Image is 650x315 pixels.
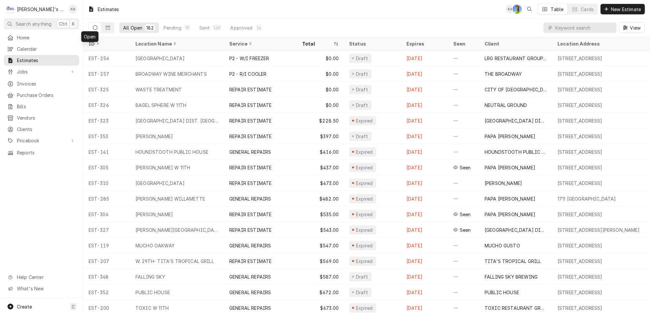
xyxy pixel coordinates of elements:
[355,242,374,249] div: Expired
[355,133,369,140] div: Draft
[401,160,448,175] div: [DATE]
[83,284,130,300] div: EST-352
[17,285,75,292] span: What's New
[401,284,448,300] div: [DATE]
[558,133,602,140] div: [STREET_ADDRESS]
[4,66,79,77] a: Go to Jobs
[135,71,207,77] div: BROADWAY WINE MERCHANTS
[355,102,369,109] div: Draft
[485,305,547,311] div: TOXIC RESTAURANT GROUP, LLC.
[448,253,479,269] div: —
[485,149,547,155] div: HOUNDSTOOTH PUBLIC HOUSE
[83,128,130,144] div: EST-353
[448,238,479,253] div: —
[558,195,616,202] div: 1711 [GEOGRAPHIC_DATA]
[229,40,290,47] div: Service
[448,50,479,66] div: —
[163,24,181,31] div: Pending
[83,50,130,66] div: EST-256
[297,253,344,269] div: $569.00
[401,175,448,191] div: [DATE]
[6,5,15,14] div: Clay's Refrigeration's Avatar
[146,24,153,31] div: 182
[135,211,173,218] div: [PERSON_NAME]
[83,82,130,97] div: EST-325
[83,113,130,128] div: EST-323
[485,133,535,140] div: PAPA [PERSON_NAME]
[83,97,130,113] div: EST-326
[17,304,32,309] span: Create
[401,253,448,269] div: [DATE]
[17,34,76,41] span: Home
[17,6,65,13] div: [PERSON_NAME]'s Refrigeration
[68,5,78,14] div: KA
[83,269,130,284] div: EST-348
[558,117,602,124] div: [STREET_ADDRESS]
[4,124,79,135] a: Clients
[355,117,374,124] div: Expired
[297,128,344,144] div: $397.00
[558,86,602,93] div: [STREET_ADDRESS]
[601,4,645,14] button: New Estimate
[558,40,640,47] div: Location Address
[460,164,471,171] span: Last seen Mon, Aug 25th, 2025 • 2:17 PM
[485,117,547,124] div: [GEOGRAPHIC_DATA] DIST.
[17,137,66,144] span: Pricebook
[4,135,79,146] a: Go to Pricebook
[551,6,563,13] div: Table
[448,113,479,128] div: —
[135,117,219,124] div: [GEOGRAPHIC_DATA] DIST. [GEOGRAPHIC_DATA]
[355,149,374,155] div: Expired
[558,71,602,77] div: [STREET_ADDRESS]
[83,222,130,238] div: EST-327
[135,40,218,47] div: Location Name
[453,40,473,47] div: Seen
[629,24,642,31] span: View
[4,90,79,100] a: Purchase Orders
[581,6,594,13] div: Cards
[448,82,479,97] div: —
[135,258,214,265] div: W. 29TH- TITA'S TROPICAL GRILL
[401,50,448,66] div: [DATE]
[4,78,79,89] a: Invoices
[555,22,613,33] input: Keyword search
[485,55,547,62] div: LRG RESTAURANT GROUP, LLC.
[229,102,272,109] div: REPAIR ESTIMATE
[83,66,130,82] div: EST-257
[485,40,546,47] div: Client
[297,160,344,175] div: $437.00
[135,273,165,280] div: FALLING SKY
[513,5,522,14] div: Greg Austin's Avatar
[229,258,272,265] div: REPAIR ESTIMATE
[83,144,130,160] div: EST-141
[401,113,448,128] div: [DATE]
[355,195,374,202] div: Expired
[229,227,272,233] div: REPAIR ESTIMATE
[485,164,535,171] div: PAPA [PERSON_NAME]
[229,117,272,124] div: REPAIR ESTIMATE
[17,274,75,281] span: Help Center
[505,5,515,14] div: KA
[4,44,79,54] a: Calendar
[83,238,130,253] div: EST-119
[485,258,541,265] div: TITA'S TROPICAL GRILL
[297,284,344,300] div: $672.00
[485,102,527,109] div: NEUTRAL GROUND
[229,149,271,155] div: GENERAL REPAIRS
[355,71,369,77] div: Draft
[485,242,520,249] div: MUCHO GUSTO
[68,5,78,14] div: Korey Austin's Avatar
[297,144,344,160] div: $416.00
[558,289,602,296] div: [STREET_ADDRESS]
[297,238,344,253] div: $547.00
[558,164,602,171] div: [STREET_ADDRESS]
[513,5,522,14] div: GA
[229,305,271,311] div: GENERAL REPAIRS
[17,68,66,75] span: Jobs
[558,258,602,265] div: [STREET_ADDRESS]
[485,273,538,280] div: FALLING SKY BREWING
[229,273,271,280] div: GENERAL REPAIRS
[297,50,344,66] div: $0.00
[229,180,272,187] div: REPAIR ESTIMATE
[401,238,448,253] div: [DATE]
